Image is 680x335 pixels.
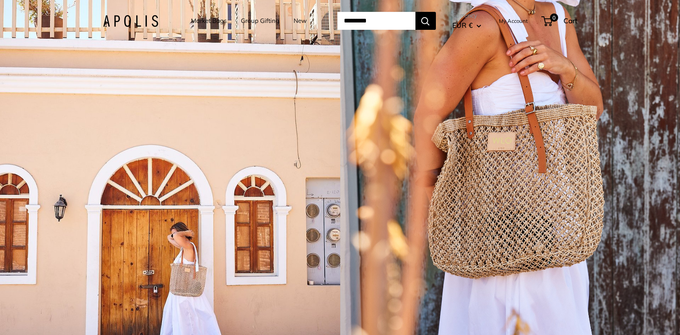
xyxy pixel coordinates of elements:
[191,15,227,27] a: Market Bags
[550,13,558,22] span: 0
[241,15,279,27] a: Group Gifting
[452,19,481,32] button: EUR €
[294,15,307,27] a: New
[563,16,577,25] span: Cart
[499,16,528,26] a: My Account
[337,12,415,30] input: Search...
[452,21,473,29] span: EUR €
[452,10,481,21] span: Currency
[103,15,158,27] img: Apolis
[415,12,436,30] button: Search
[542,14,577,27] a: 0 Cart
